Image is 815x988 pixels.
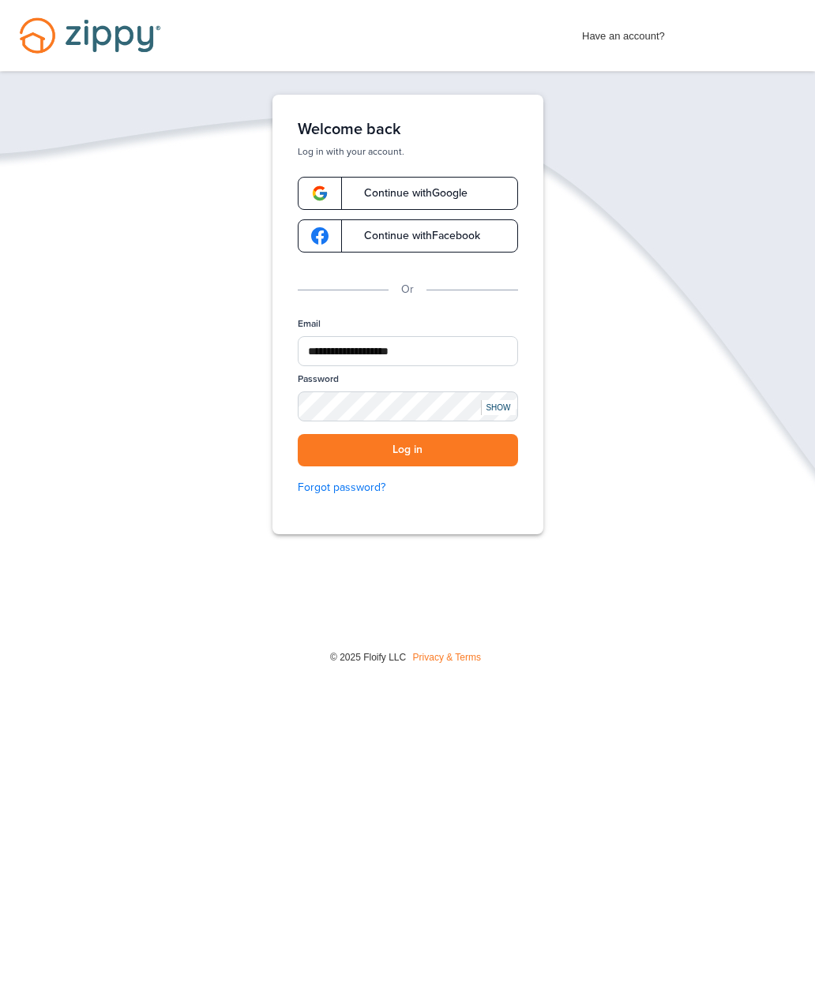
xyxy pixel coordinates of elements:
a: Forgot password? [298,479,518,496]
p: Log in with your account. [298,145,518,158]
label: Password [298,372,339,386]
a: google-logoContinue withGoogle [298,177,518,210]
a: google-logoContinue withFacebook [298,219,518,253]
p: Or [401,281,414,298]
img: google-logo [311,227,329,245]
span: Have an account? [582,20,665,45]
span: Continue with Facebook [348,230,480,241]
div: SHOW [481,400,516,415]
span: © 2025 Floify LLC [330,652,406,663]
span: Continue with Google [348,188,468,199]
h1: Welcome back [298,120,518,139]
a: Privacy & Terms [413,652,481,663]
label: Email [298,317,321,331]
input: Password [298,391,518,421]
button: Log in [298,434,518,466]
input: Email [298,336,518,366]
img: google-logo [311,185,329,202]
